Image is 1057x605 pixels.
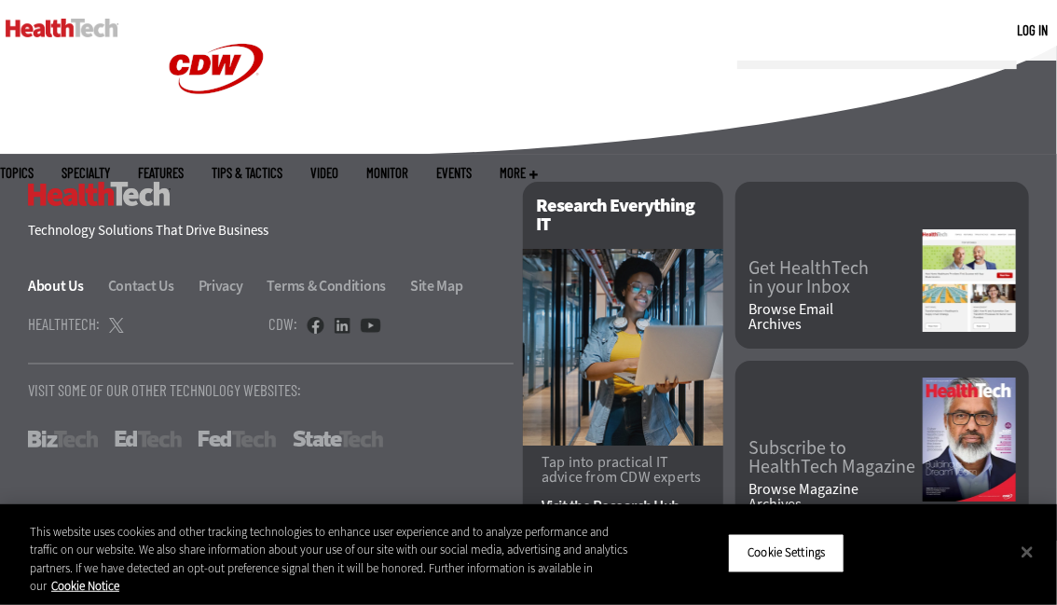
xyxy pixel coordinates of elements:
a: CDW [146,123,286,143]
img: newsletter screenshot [923,229,1016,332]
a: Subscribe toHealthTech Magazine [748,439,923,476]
img: Fall 2025 Cover [923,378,1016,502]
button: Cookie Settings [728,534,844,573]
a: FedTech [199,431,276,447]
a: Browse EmailArchives [748,302,923,332]
a: Site Map [410,276,463,296]
h4: CDW: [268,316,297,332]
h4: Technology Solutions That Drive Business [28,224,514,238]
a: BizTech [28,431,98,447]
span: Specialty [62,166,110,180]
a: More information about your privacy [51,578,119,594]
div: User menu [1017,21,1048,40]
a: Privacy [199,276,265,296]
a: About Us [28,276,105,296]
a: StateTech [293,431,383,447]
a: Video [310,166,338,180]
div: This website uses cookies and other tracking technologies to enhance user experience and to analy... [30,523,634,596]
a: EdTech [115,431,182,447]
h2: Research Everything IT [523,182,723,249]
span: More [500,166,538,180]
a: Visit the Research Hub [542,499,705,515]
a: Contact Us [108,276,196,296]
p: Visit Some Of Our Other Technology Websites: [28,382,514,398]
img: Home [6,19,118,37]
a: Terms & Conditions [268,276,408,296]
a: MonITor [366,166,408,180]
a: Log in [1017,21,1048,38]
a: Features [138,166,184,180]
p: Tap into practical IT advice from CDW experts [542,455,705,485]
a: Tips & Tactics [212,166,282,180]
button: Close [1007,531,1048,572]
a: Get HealthTechin your Inbox [748,259,923,296]
a: Browse MagazineArchives [748,482,923,512]
h4: HealthTech: [28,316,100,332]
a: Events [436,166,472,180]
